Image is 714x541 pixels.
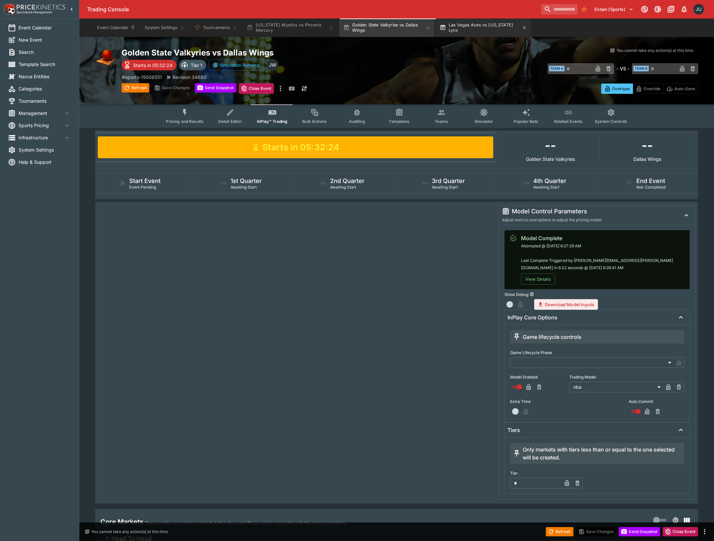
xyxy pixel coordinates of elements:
[644,85,660,92] p: Override
[339,18,434,37] button: Golden State Valkyries vs Dallas Wings
[514,119,539,124] span: Popular Bets
[601,84,633,94] button: Overtype
[591,4,637,15] button: Select Tenant
[191,62,202,69] p: Tier 1
[521,234,685,242] div: Model Complete
[262,142,339,153] h1: Starts in 05:32:24
[554,119,583,124] span: Related Events
[330,185,356,190] span: Awaiting Start
[349,119,365,124] span: Auditing
[530,292,534,297] button: Show Debug
[19,85,71,92] span: Categories
[19,36,71,43] span: New Event
[692,2,706,17] button: Justin.Walsh
[570,372,684,382] label: Trading Model
[209,59,264,71] button: Simulation Running
[330,177,364,185] h5: 2nd Quarter
[122,48,410,58] h2: Copy To Clipboard
[435,119,448,124] span: Teams
[694,4,704,15] div: Justin.Walsh
[633,66,649,71] span: Team B
[633,157,661,162] p: Dallas Wings
[513,333,582,341] div: Game lifecycle controls
[389,119,409,124] span: Templates
[129,185,156,190] span: Event Pending
[510,396,566,406] label: Extra Time
[629,396,684,406] label: Auto Commit
[510,347,684,357] label: Game Lifecycle Phase
[534,299,598,310] button: Download Model Inputs
[277,83,284,94] button: more
[507,314,557,321] h6: InPlay Core Options
[122,74,162,81] p: Copy To Clipboard
[549,66,565,71] span: Team A
[2,3,15,16] img: PriceKinetics Logo
[674,85,695,92] p: Auto-Save
[642,136,653,154] h1: --
[619,527,660,536] button: Send Snapshot
[505,292,528,297] p: Show Debug
[502,217,602,222] span: Adjust metrics and options to adjust the pricing model.
[19,134,63,141] span: Infrastructure
[595,119,627,124] span: System Controls
[19,97,71,104] span: Tournaments
[633,84,663,94] button: Override
[95,48,116,69] img: basketball.png
[19,61,71,68] span: Template Search
[129,177,161,185] h5: Start Event
[91,529,169,535] p: You cannot take any action(s) at this time.
[526,157,575,162] p: Golden State Valkyries
[141,18,189,37] button: System Settings
[218,119,242,124] span: Detail Editor
[231,177,262,185] h5: 1st Quarter
[513,446,682,461] div: Only markets with tiers less than or equal to the one selected will be created.
[172,74,207,81] p: Revision 34690
[19,73,71,80] span: Nexus Entities
[652,3,664,15] button: Toggle light/dark mode
[243,18,338,37] button: [US_STATE] Mystics vs Phoenix Mercury
[432,177,465,185] h5: 3rd Quarter
[579,4,589,15] button: No Bookmarks
[612,85,630,92] p: Overtype
[533,185,559,190] span: Awaiting Start
[17,5,65,10] img: PriceKinetics
[302,119,327,124] span: Bulk Actions
[521,273,555,285] button: View Details
[19,110,63,117] span: Management
[502,207,675,215] div: Model Control Parameters
[100,518,143,526] h4: Core Markets
[665,3,677,15] button: Documentation
[133,62,172,69] p: Starts in 05:32:24
[617,65,629,72] h6: - VS -
[231,185,257,190] span: Awaiting Start
[510,468,583,478] label: Tier
[257,119,287,124] span: InPlay™ Trading
[436,18,531,37] button: Las Vegas Aces vs [US_STATE] Lynx
[267,59,279,71] div: Justin Walsh
[533,177,566,185] h5: 4th Quarter
[87,6,539,13] div: Trading Console
[636,185,665,190] span: Not-Completed
[19,146,71,153] span: System Settings
[145,520,346,526] p: These are the core event markets that drive the event. Please use in conjunction with the event p...
[570,382,663,392] div: nba
[19,49,71,55] span: Search
[190,18,242,37] button: Tournaments
[546,527,574,536] button: Refresh
[19,159,71,165] span: Help & Support
[639,3,651,15] button: Connected to PK
[474,119,493,124] span: Simulator
[17,11,52,14] img: Sportsbook Management
[432,185,458,190] span: Awaiting Start
[545,136,556,154] h1: --
[678,3,690,15] button: Notifications
[510,372,566,382] label: Model Enabled
[507,427,520,434] h6: Tiers
[663,84,698,94] button: Auto-Save
[617,48,694,54] p: You cannot take any action(s) at this time.
[93,18,139,37] button: Event Calendar
[195,83,236,92] button: Send Snapshot
[601,84,698,94] div: Start From
[521,243,673,270] span: Attempted @ [DATE] 6:27:29 AM Last Complete Triggered by [PERSON_NAME][EMAIL_ADDRESS][PERSON_NAME...
[239,83,274,94] button: Close Event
